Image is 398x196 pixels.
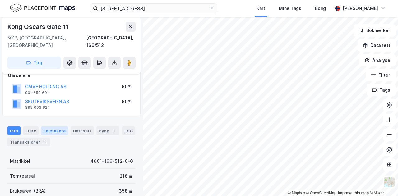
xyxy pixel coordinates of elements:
[8,72,135,79] div: Gårdeiere
[86,34,136,49] div: [GEOGRAPHIC_DATA], 166/512
[25,90,49,95] div: 991 650 601
[10,157,30,165] div: Matrikkel
[111,128,117,134] div: 1
[41,139,48,145] div: 5
[7,57,61,69] button: Tag
[338,191,369,195] a: Improve this map
[367,84,396,96] button: Tags
[96,126,119,135] div: Bygg
[7,34,86,49] div: 5017, [GEOGRAPHIC_DATA], [GEOGRAPHIC_DATA]
[71,126,94,135] div: Datasett
[90,157,133,165] div: 4601-166-512-0-0
[279,5,301,12] div: Mine Tags
[315,5,326,12] div: Bolig
[358,39,396,52] button: Datasett
[7,22,70,32] div: Kong Oscars Gate 11
[367,166,398,196] iframe: Chat Widget
[10,172,35,180] div: Tomteareal
[343,5,378,12] div: [PERSON_NAME]
[7,126,21,135] div: Info
[98,4,210,13] input: Søk på adresse, matrikkel, gårdeiere, leietakere eller personer
[23,126,39,135] div: Eiere
[119,187,133,195] div: 358 ㎡
[354,24,396,37] button: Bokmerker
[120,172,133,180] div: 218 ㎡
[366,69,396,81] button: Filter
[10,187,46,195] div: Bruksareal (BRA)
[257,5,265,12] div: Kart
[122,83,132,90] div: 50%
[288,191,305,195] a: Mapbox
[367,166,398,196] div: Kontrollprogram for chat
[122,98,132,105] div: 50%
[10,3,75,14] img: logo.f888ab2527a4732fd821a326f86c7f29.svg
[25,105,50,110] div: 993 003 824
[306,191,336,195] a: OpenStreetMap
[7,138,50,146] div: Transaksjoner
[122,126,135,135] div: ESG
[41,126,68,135] div: Leietakere
[359,54,396,66] button: Analyse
